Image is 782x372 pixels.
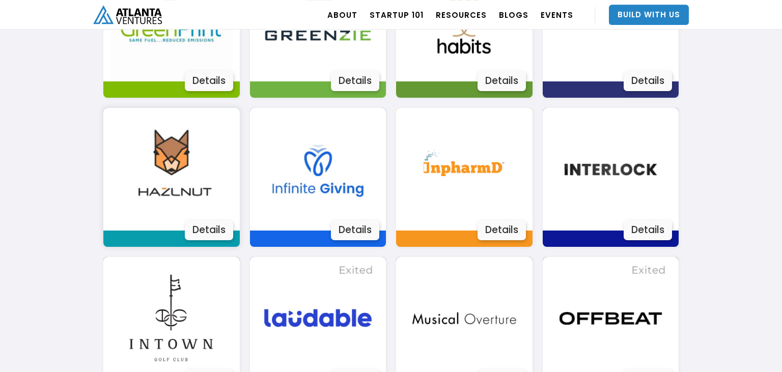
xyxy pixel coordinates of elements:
[609,5,689,25] a: Build With Us
[327,1,357,29] a: ABOUT
[403,108,525,231] img: Image 3
[624,220,672,240] div: Details
[499,1,528,29] a: BLOGS
[478,71,526,91] div: Details
[185,71,233,91] div: Details
[331,220,379,240] div: Details
[110,108,233,231] img: Image 3
[331,71,379,91] div: Details
[185,220,233,240] div: Details
[624,71,672,91] div: Details
[549,108,672,231] img: Image 3
[436,1,487,29] a: RESOURCES
[478,220,526,240] div: Details
[257,108,379,231] img: Image 3
[370,1,424,29] a: Startup 101
[541,1,573,29] a: EVENTS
